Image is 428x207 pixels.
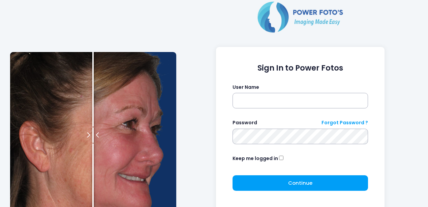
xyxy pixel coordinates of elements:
[233,63,368,73] h1: Sign In to Power Fotos
[233,119,257,126] label: Password
[288,179,312,186] span: Continue
[233,84,259,91] label: User Name
[233,155,278,162] label: Keep me logged in
[233,175,368,191] button: Continue
[322,119,368,126] a: Forgot Password ?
